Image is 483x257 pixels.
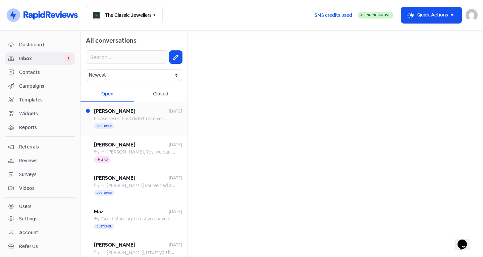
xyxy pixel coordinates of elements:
[94,141,169,149] span: [PERSON_NAME]
[19,124,72,131] span: Reports
[315,12,352,19] span: SMS credits used
[169,209,182,215] span: [DATE]
[86,6,163,24] button: The Classic Jewellers
[101,158,108,161] span: Lead
[19,96,72,103] span: Templates
[455,230,476,250] iframe: chat widget
[94,190,114,196] span: Customer
[94,116,195,122] span: Please resend as I didn't receive it. With Thanks
[169,175,182,181] span: [DATE]
[19,55,65,62] span: Inbox
[19,171,72,178] span: Surveys
[94,108,169,115] span: [PERSON_NAME]
[358,11,393,19] a: Sending Active
[5,168,75,181] a: Surveys
[86,50,167,64] input: Search...
[19,157,72,164] span: Reviews
[363,13,390,17] span: Sending Active
[19,143,72,151] span: Referrals
[94,241,169,249] span: [PERSON_NAME]
[5,240,75,253] a: Refer Us
[19,229,38,236] div: Account
[5,213,75,225] a: Settings
[309,11,358,18] a: SMS credits used
[65,55,72,62] span: 1
[5,226,75,239] a: Account
[5,39,75,51] a: Dashboard
[80,86,134,102] div: Open
[169,108,182,114] span: [DATE]
[94,174,169,182] span: [PERSON_NAME]
[5,94,75,106] a: Templates
[5,108,75,120] a: Widgets
[19,203,32,210] div: Users
[5,141,75,153] a: Referrals
[19,243,72,250] span: Refer Us
[94,208,169,216] span: Maz
[19,110,72,117] span: Widgets
[169,242,182,248] span: [DATE]
[19,41,72,48] span: Dashboard
[401,7,462,23] button: Quick Actions
[5,155,75,167] a: Reviews
[19,69,72,76] span: Contacts
[86,37,137,44] span: All conversations
[19,215,38,222] div: Settings
[169,142,182,148] span: [DATE]
[466,9,478,21] img: User
[5,66,75,79] a: Contacts
[5,182,75,195] a: Videos
[5,80,75,92] a: Campaigns
[94,123,114,129] span: Customer
[19,185,72,192] span: Videos
[5,200,75,213] a: Users
[5,121,75,134] a: Reports
[94,224,114,229] span: Customer
[134,86,188,102] div: Closed
[5,52,75,65] a: Inbox 1
[19,83,72,90] span: Campaigns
